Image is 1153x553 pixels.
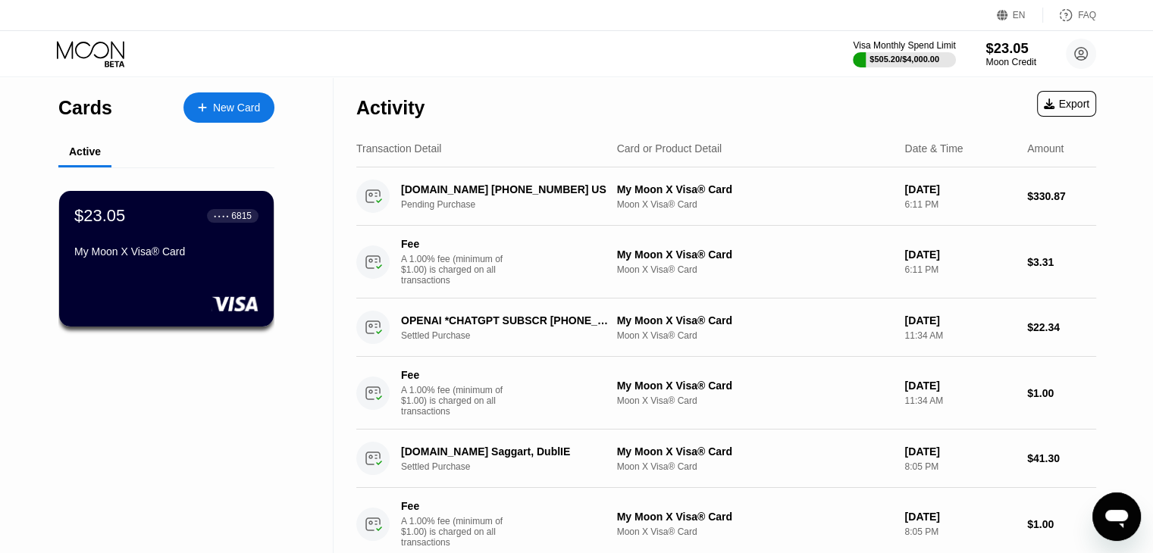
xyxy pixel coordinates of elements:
div: Card or Product Detail [617,142,722,155]
div: EN [1013,10,1026,20]
div: FAQ [1078,10,1096,20]
div: Cards [58,97,112,119]
div: My Moon X Visa® Card [617,511,893,523]
div: FAQ [1043,8,1096,23]
div: $23.05● ● ● ●6815My Moon X Visa® Card [59,191,274,326]
div: Moon Credit [985,57,1036,67]
div: Transaction Detail [356,142,441,155]
div: OPENAI *CHATGPT SUBSCR [PHONE_NUMBER] IE [401,314,609,326]
div: $330.87 [1027,190,1096,202]
div: 11:34 AM [904,330,1015,341]
div: Active [69,145,101,158]
div: [DATE] [904,380,1015,392]
div: My Moon X Visa® Card [617,445,893,458]
div: ● ● ● ● [214,214,229,218]
div: My Moon X Visa® Card [617,183,893,195]
div: OPENAI *CHATGPT SUBSCR [PHONE_NUMBER] IESettled PurchaseMy Moon X Visa® CardMoon X Visa® Card[DAT... [356,298,1096,357]
div: Fee [401,500,507,512]
div: Moon X Visa® Card [617,395,893,406]
div: Moon X Visa® Card [617,330,893,341]
div: EN [997,8,1043,23]
div: $23.05 [985,40,1036,56]
div: Pending Purchase [401,199,625,210]
div: [DATE] [904,183,1015,195]
div: 6:11 PM [904,199,1015,210]
div: A 1.00% fee (minimum of $1.00) is charged on all transactions [401,516,515,548]
div: Moon X Visa® Card [617,461,893,472]
iframe: Кнопка запуска окна обмена сообщениями [1092,492,1141,541]
div: [DOMAIN_NAME] [PHONE_NUMBER] USPending PurchaseMy Moon X Visa® CardMoon X Visa® Card[DATE]6:11 PM... [356,167,1096,226]
div: 8:05 PM [904,461,1015,472]
div: 8:05 PM [904,526,1015,537]
div: $1.00 [1027,387,1096,399]
div: Amount [1027,142,1064,155]
div: 6815 [231,211,252,221]
div: [DATE] [904,314,1015,326]
div: $41.30 [1027,452,1096,464]
div: [DOMAIN_NAME] Saggart, DublIESettled PurchaseMy Moon X Visa® CardMoon X Visa® Card[DATE]8:05 PM$4... [356,430,1096,488]
div: $3.31 [1027,256,1096,268]
div: Visa Monthly Spend Limit$505.20/$4,000.00 [853,40,955,67]
div: $1.00 [1027,518,1096,530]
div: [DATE] [904,445,1015,458]
div: Fee [401,369,507,381]
div: $505.20 / $4,000.00 [869,55,939,64]
div: Moon X Visa® Card [617,264,893,275]
div: [DOMAIN_NAME] [PHONE_NUMBER] US [401,183,609,195]
div: Settled Purchase [401,461,625,472]
div: Moon X Visa® Card [617,199,893,210]
div: [DATE] [904,248,1015,261]
div: My Moon X Visa® Card [617,314,893,326]
div: My Moon X Visa® Card [617,380,893,392]
div: Date & Time [904,142,963,155]
div: New Card [183,92,274,123]
div: $23.05 [74,206,125,226]
div: Export [1044,98,1089,110]
div: New Card [213,102,260,114]
div: My Moon X Visa® Card [74,245,258,258]
div: 6:11 PM [904,264,1015,275]
div: Export [1037,91,1096,117]
div: Activity [356,97,425,119]
div: Fee [401,238,507,250]
div: FeeA 1.00% fee (minimum of $1.00) is charged on all transactionsMy Moon X Visa® CardMoon X Visa® ... [356,226,1096,298]
div: A 1.00% fee (minimum of $1.00) is charged on all transactions [401,385,515,417]
div: [DATE] [904,511,1015,523]
div: $23.05Moon Credit [985,40,1036,67]
div: Visa Monthly Spend Limit [853,40,955,51]
div: My Moon X Visa® Card [617,248,893,261]
div: [DOMAIN_NAME] Saggart, DublIE [401,445,609,458]
div: Settled Purchase [401,330,625,341]
div: $22.34 [1027,321,1096,333]
div: Moon X Visa® Card [617,526,893,537]
div: 11:34 AM [904,395,1015,406]
div: A 1.00% fee (minimum of $1.00) is charged on all transactions [401,254,515,286]
div: FeeA 1.00% fee (minimum of $1.00) is charged on all transactionsMy Moon X Visa® CardMoon X Visa® ... [356,357,1096,430]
